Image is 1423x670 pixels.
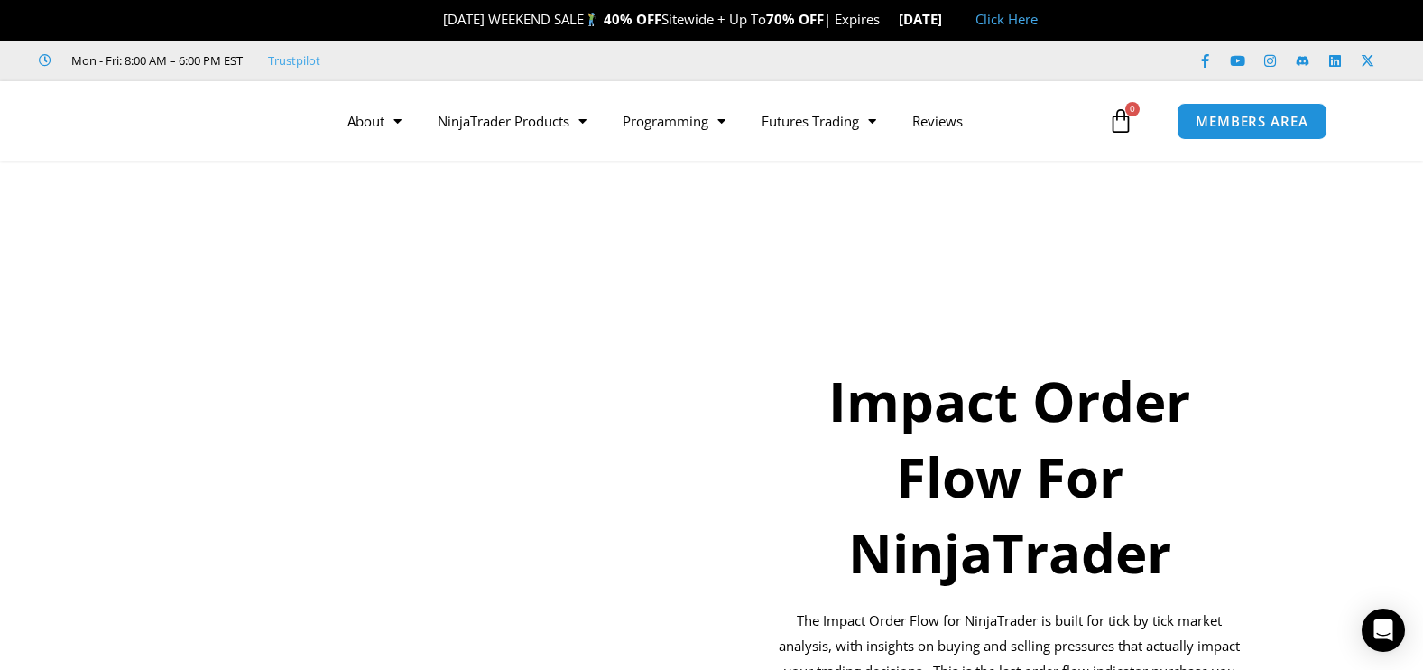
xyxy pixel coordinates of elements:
[67,50,243,71] span: Mon - Fri: 8:00 AM – 6:00 PM EST
[1177,103,1327,140] a: MEMBERS AREA
[1196,115,1308,128] span: MEMBERS AREA
[943,13,956,26] img: 🏭
[766,10,824,28] strong: 70% OFF
[975,10,1038,28] a: Click Here
[1081,95,1160,147] a: 0
[424,10,898,28] span: [DATE] WEEKEND SALE Sitewide + Up To | Expires
[1125,102,1140,116] span: 0
[776,363,1244,591] h1: Impact Order Flow For NinjaTrader
[329,100,1104,142] nav: Menu
[899,10,957,28] strong: [DATE]
[585,13,598,26] img: 🏌️‍♂️
[329,100,420,142] a: About
[605,100,744,142] a: Programming
[881,13,894,26] img: ⌛
[429,13,442,26] img: 🎉
[268,50,320,71] a: Trustpilot
[604,10,661,28] strong: 40% OFF
[420,100,605,142] a: NinjaTrader Products
[894,100,981,142] a: Reviews
[73,88,267,154] img: LogoAI | Affordable Indicators – NinjaTrader
[744,100,894,142] a: Futures Trading
[1362,609,1405,652] div: Open Intercom Messenger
